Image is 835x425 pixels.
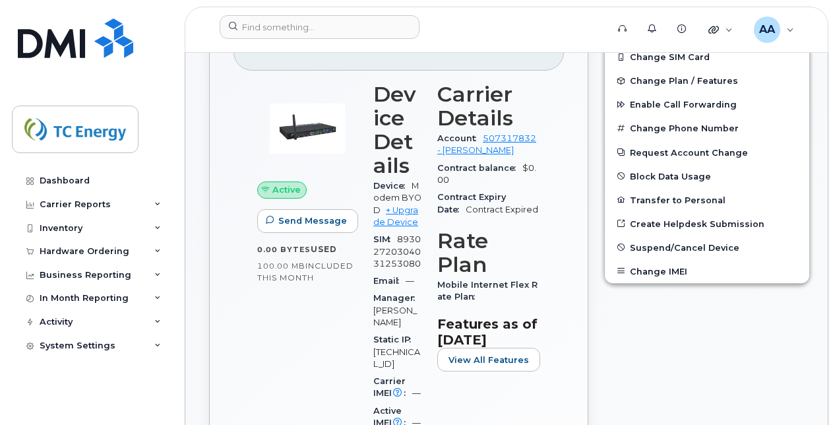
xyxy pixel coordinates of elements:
span: 0.00 Bytes [257,245,311,254]
span: — [406,276,414,286]
span: Device [373,181,412,191]
iframe: Messenger Launcher [778,368,825,415]
span: AA [759,22,775,38]
span: Contract Expiry Date [437,192,506,214]
span: Active [272,183,301,196]
span: Enable Call Forwarding [630,100,737,110]
button: Change SIM Card [605,45,809,69]
div: Atta Abdallah [745,16,803,43]
h3: Rate Plan [437,229,540,277]
span: Email [373,276,406,286]
span: Contract balance [437,163,522,173]
button: Block Data Usage [605,164,809,188]
span: 89302720304031253080 [373,234,421,269]
img: image20231002-3703462-17jv5az.jpeg [268,89,347,168]
span: included this month [257,261,354,282]
button: View All Features [437,348,540,372]
button: Send Message [257,209,358,233]
span: Mobile Internet Flex Rate Plan [437,280,538,302]
span: Contract Expired [466,205,538,214]
span: Suspend/Cancel Device [630,242,739,252]
button: Request Account Change [605,141,809,164]
div: Quicklinks [699,16,742,43]
span: used [311,244,337,254]
span: Change Plan / Features [630,76,738,86]
span: [PERSON_NAME] [373,306,417,327]
span: SIM [373,234,397,244]
a: Create Helpdesk Submission [605,212,809,236]
span: 100.00 MB [257,261,305,271]
span: Carrier IMEI [373,376,412,398]
span: — [412,388,421,398]
input: Find something... [220,15,419,39]
a: 507317832 - [PERSON_NAME] [437,133,536,155]
button: Change Plan / Features [605,69,809,92]
button: Change IMEI [605,259,809,283]
span: $0.00 [437,163,536,185]
span: Manager [373,293,421,303]
span: [TECHNICAL_ID] [373,347,420,369]
h3: Carrier Details [437,82,540,130]
span: Modem BYOD [373,181,421,215]
span: Account [437,133,483,143]
span: Send Message [278,214,347,227]
span: View All Features [448,354,529,366]
h3: Device Details [373,82,421,178]
span: Static IP [373,335,417,344]
h3: Features as of [DATE] [437,316,540,348]
button: Change Phone Number [605,116,809,140]
a: + Upgrade Device [373,205,418,227]
button: Transfer to Personal [605,188,809,212]
button: Enable Call Forwarding [605,92,809,116]
button: Suspend/Cancel Device [605,236,809,259]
